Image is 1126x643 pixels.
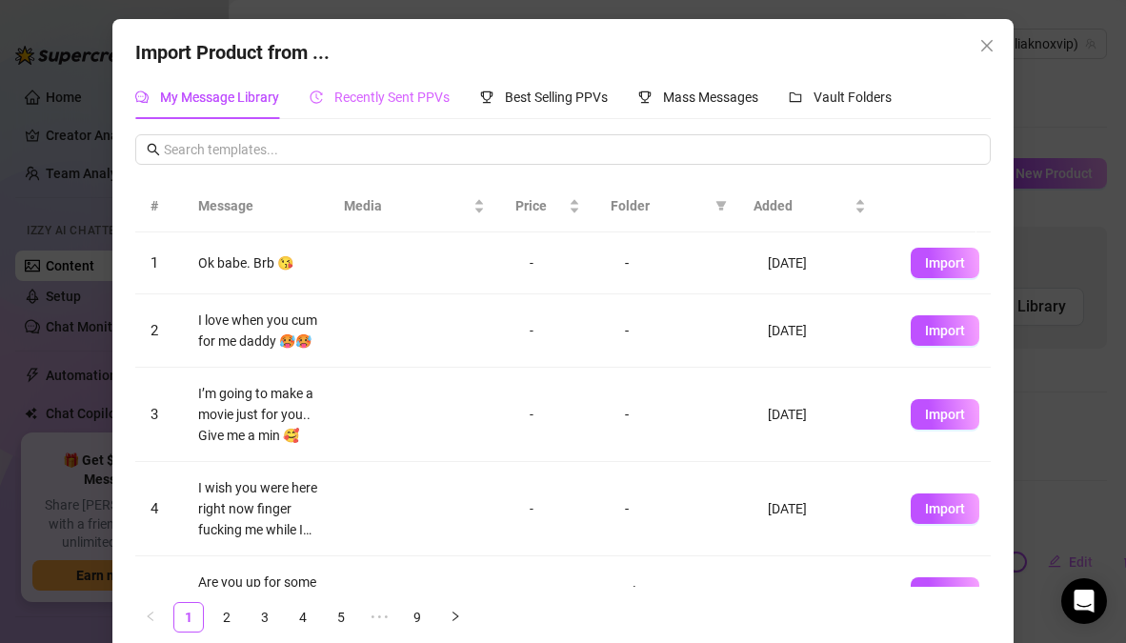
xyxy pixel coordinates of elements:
[151,500,158,517] span: 4
[925,585,965,600] span: Import
[198,477,328,540] div: I wish you were here right now finger fucking me while I give your cock nice up and down strokes ...
[911,315,979,346] button: Import
[198,310,328,352] div: I love when you cum for me daddy 🥵🥵
[715,200,727,211] span: filter
[514,556,610,630] td: -
[514,368,610,462] td: -
[251,603,279,632] a: 3
[164,139,979,160] input: Search templates...
[327,603,355,632] a: 5
[753,232,895,294] td: [DATE]
[753,368,895,462] td: [DATE]
[151,406,158,423] span: 3
[625,584,710,601] span: Flirty Teases:
[212,603,241,632] a: 2
[329,180,500,232] th: Media
[1061,578,1107,624] div: Open Intercom Messenger
[135,180,183,232] th: #
[135,602,166,633] button: left
[151,584,158,601] span: 5
[625,254,629,271] span: -
[515,195,565,216] span: Price
[663,90,758,105] span: Mass Messages
[500,180,595,232] th: Price
[211,602,242,633] li: 2
[753,294,895,368] td: [DATE]
[911,248,979,278] button: Import
[135,602,166,633] li: Previous Page
[160,90,279,105] span: My Message Library
[625,322,629,339] span: -
[151,322,158,339] span: 2
[925,407,965,422] span: Import
[925,323,965,338] span: Import
[611,195,708,216] span: Folder
[911,577,979,608] button: Import
[135,90,149,104] span: comment
[250,602,280,633] li: 3
[911,493,979,524] button: Import
[402,602,432,633] li: 9
[173,602,204,633] li: 1
[145,611,156,622] span: left
[972,30,1002,61] button: Close
[712,191,731,220] span: filter
[789,90,802,104] span: folder
[334,90,450,105] span: Recently Sent PPVs
[925,255,965,271] span: Import
[403,603,432,632] a: 9
[972,38,1002,53] span: Close
[344,195,470,216] span: Media
[505,90,608,105] span: Best Selling PPVs
[198,383,328,446] div: I’m going to make a movie just for you.. Give me a min 🥰
[288,602,318,633] li: 4
[925,501,965,516] span: Import
[514,294,610,368] td: -
[151,254,158,271] span: 1
[310,90,323,104] span: history
[364,602,394,633] li: Next 5 Pages
[326,602,356,633] li: 5
[911,399,979,430] button: Import
[638,90,652,104] span: trophy
[480,90,493,104] span: trophy
[174,603,203,632] a: 1
[625,500,629,517] span: -
[147,143,160,156] span: search
[753,556,895,630] td: [DATE]
[979,38,995,53] span: close
[814,90,892,105] span: Vault Folders
[364,602,394,633] span: •••
[738,180,881,232] th: Added
[440,602,471,633] li: Next Page
[198,252,328,273] div: Ok babe. Brb 😘
[450,611,461,622] span: right
[135,41,330,64] span: Import Product from ...
[198,572,328,613] div: Are you up for some fun with me [DATE]?
[514,462,610,556] td: -
[440,602,471,633] button: right
[289,603,317,632] a: 4
[625,406,629,423] span: -
[514,232,610,294] td: -
[754,195,851,216] span: Added
[183,180,329,232] th: Message
[753,462,895,556] td: [DATE]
